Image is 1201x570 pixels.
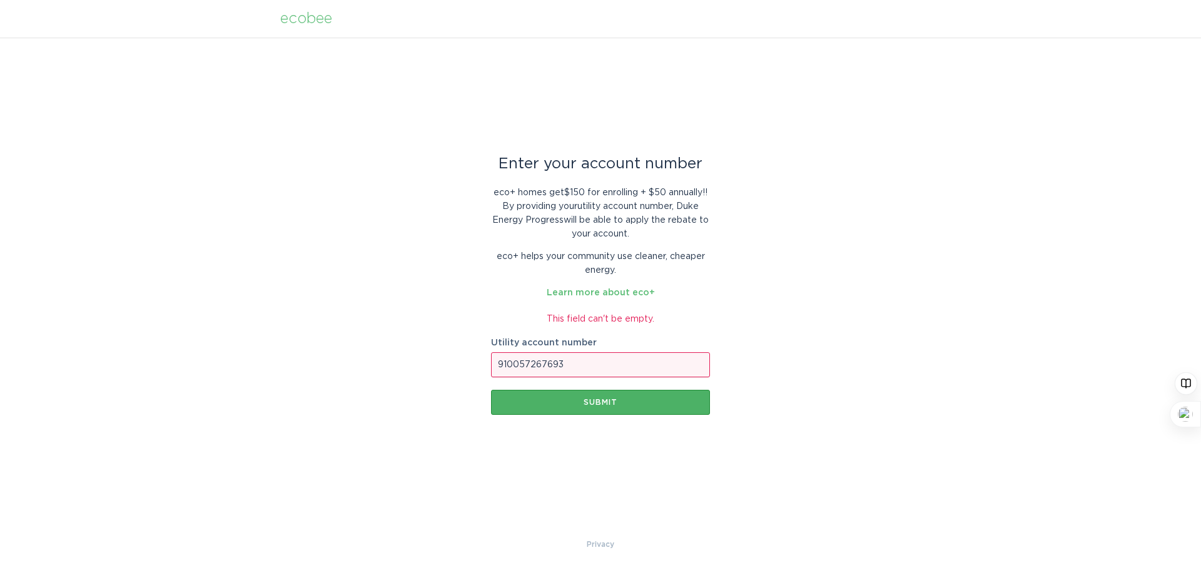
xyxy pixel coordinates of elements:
[491,338,710,347] label: Utility account number
[491,390,710,415] button: Submit
[547,288,655,297] a: Learn more about eco+
[491,157,710,171] div: Enter your account number
[491,186,710,241] p: eco+ homes get $150 for enrolling + $50 annually! ! By providing your utility account number , Du...
[280,12,332,26] div: ecobee
[491,250,710,277] p: eco+ helps your community use cleaner, cheaper energy.
[491,312,710,326] div: This field can't be empty.
[497,399,704,406] div: Submit
[587,537,614,551] a: Privacy Policy & Terms of Use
